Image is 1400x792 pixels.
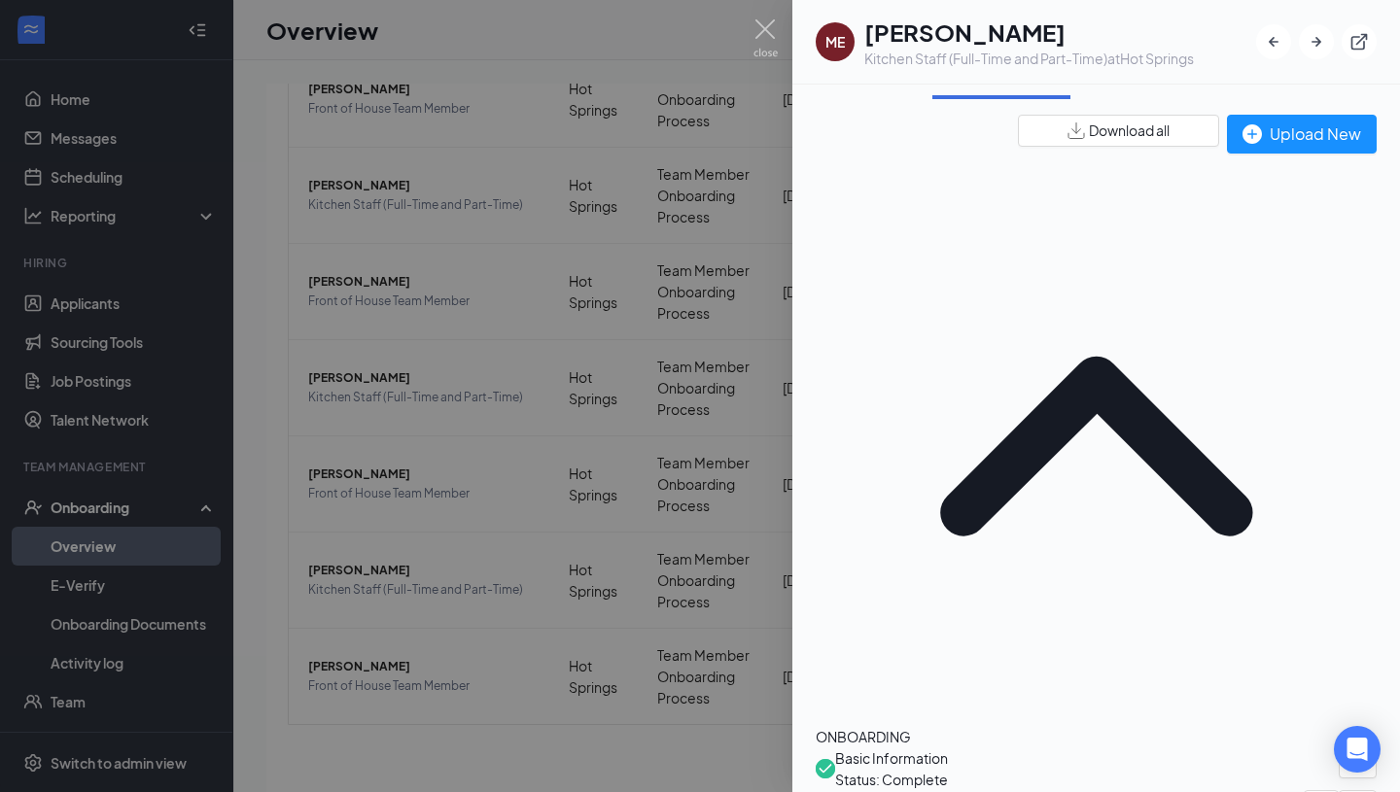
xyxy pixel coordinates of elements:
[1227,115,1377,154] button: Upload New
[864,49,1194,68] div: Kitchen Staff (Full-Time and Part-Time) at Hot Springs
[1334,726,1381,773] div: Open Intercom Messenger
[825,32,845,52] div: ME
[816,726,1377,747] div: ONBOARDING
[1256,24,1291,59] button: ArrowLeftNew
[1242,121,1361,146] div: Upload New
[864,16,1194,49] h1: [PERSON_NAME]
[835,747,948,769] span: Basic Information
[1264,32,1283,52] svg: ArrowLeftNew
[816,165,1377,726] svg: ChevronUp
[1342,24,1377,59] button: ExternalLink
[1307,32,1326,52] svg: ArrowRight
[1349,32,1369,52] svg: ExternalLink
[835,769,948,790] span: Status: Complete
[1299,24,1334,59] button: ArrowRight
[1018,115,1219,147] button: Download all
[1089,121,1170,141] span: Download all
